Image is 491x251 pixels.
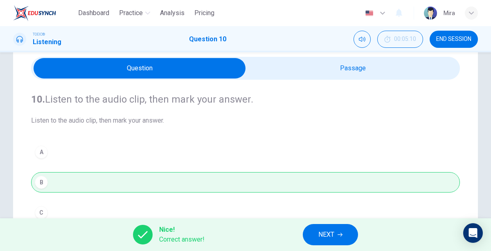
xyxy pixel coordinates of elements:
div: Mira [444,8,455,18]
span: END SESSION [436,36,471,43]
button: NEXT [303,224,358,245]
img: en [364,10,374,16]
div: Open Intercom Messenger [463,223,483,243]
span: 00:05:10 [394,36,416,43]
span: Nice! [159,225,205,235]
button: END SESSION [430,31,478,48]
a: EduSynch logo [13,5,75,21]
img: Profile picture [424,7,437,20]
span: Correct answer! [159,235,205,244]
img: EduSynch logo [13,5,56,21]
h1: Question 10 [189,34,226,44]
div: Mute [354,31,371,48]
button: Analysis [157,6,188,20]
span: TOEIC® [33,31,45,37]
span: Dashboard [78,8,109,18]
button: 00:05:10 [377,31,423,48]
span: Practice [119,8,143,18]
button: Practice [116,6,153,20]
span: Analysis [160,8,185,18]
button: Dashboard [75,6,113,20]
button: Pricing [191,6,218,20]
h4: Listen to the audio clip, then mark your answer. [31,93,460,106]
strong: 10. [31,94,45,105]
h1: Listening [33,37,61,47]
div: Hide [377,31,423,48]
span: Listen to the audio clip, then mark your answer. [31,116,460,125]
span: NEXT [318,229,334,240]
span: Pricing [194,8,214,18]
